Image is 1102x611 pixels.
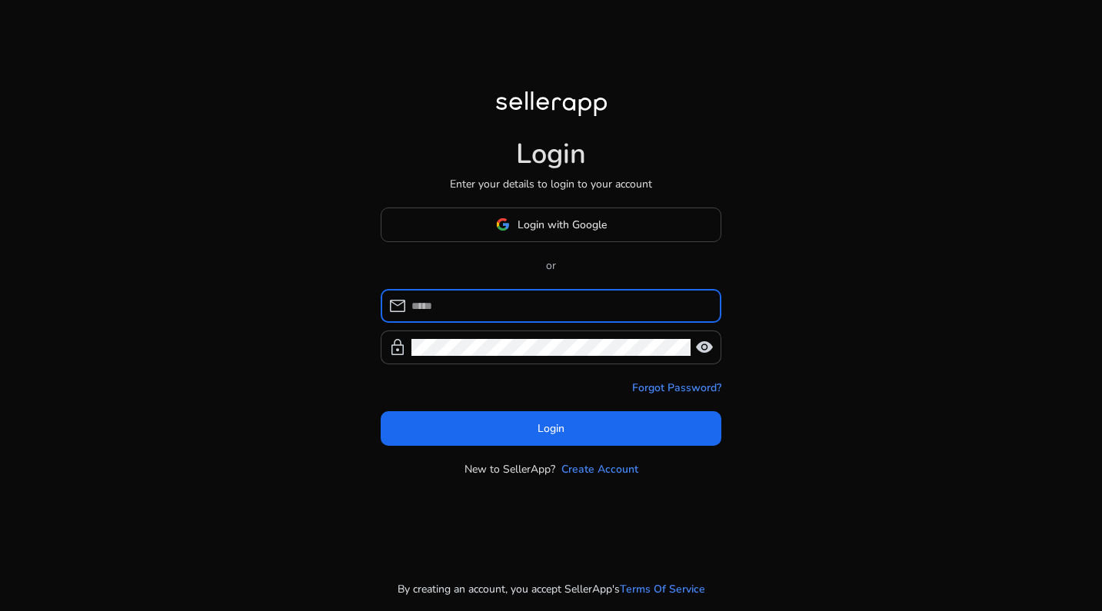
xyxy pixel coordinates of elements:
[381,411,721,446] button: Login
[632,380,721,396] a: Forgot Password?
[450,176,652,192] p: Enter your details to login to your account
[561,461,638,477] a: Create Account
[388,338,407,357] span: lock
[381,257,721,274] p: or
[518,217,607,233] span: Login with Google
[516,138,586,171] h1: Login
[496,218,510,231] img: google-logo.svg
[464,461,555,477] p: New to SellerApp?
[695,338,714,357] span: visibility
[620,581,705,597] a: Terms Of Service
[381,208,721,242] button: Login with Google
[538,420,564,437] span: Login
[388,297,407,315] span: mail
